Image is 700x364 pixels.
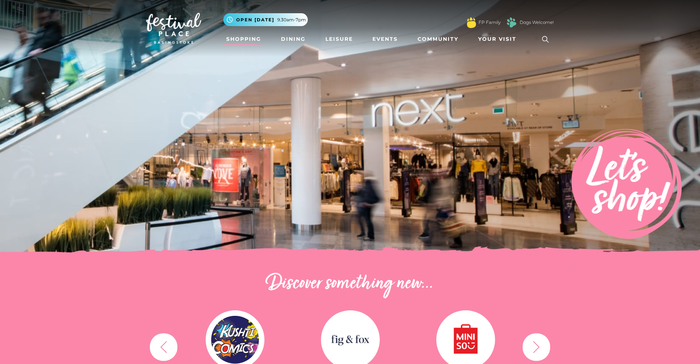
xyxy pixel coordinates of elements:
[479,19,501,26] a: FP Family
[146,13,201,44] img: Festival Place Logo
[146,272,554,296] h2: Discover something new...
[277,17,306,23] span: 9.30am-7pm
[223,32,264,46] a: Shopping
[322,32,356,46] a: Leisure
[236,17,274,23] span: Open [DATE]
[520,19,554,26] a: Dogs Welcome!
[478,35,516,43] span: Your Visit
[278,32,308,46] a: Dining
[369,32,401,46] a: Events
[223,13,308,26] button: Open [DATE] 9.30am-7pm
[415,32,461,46] a: Community
[475,32,523,46] a: Your Visit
